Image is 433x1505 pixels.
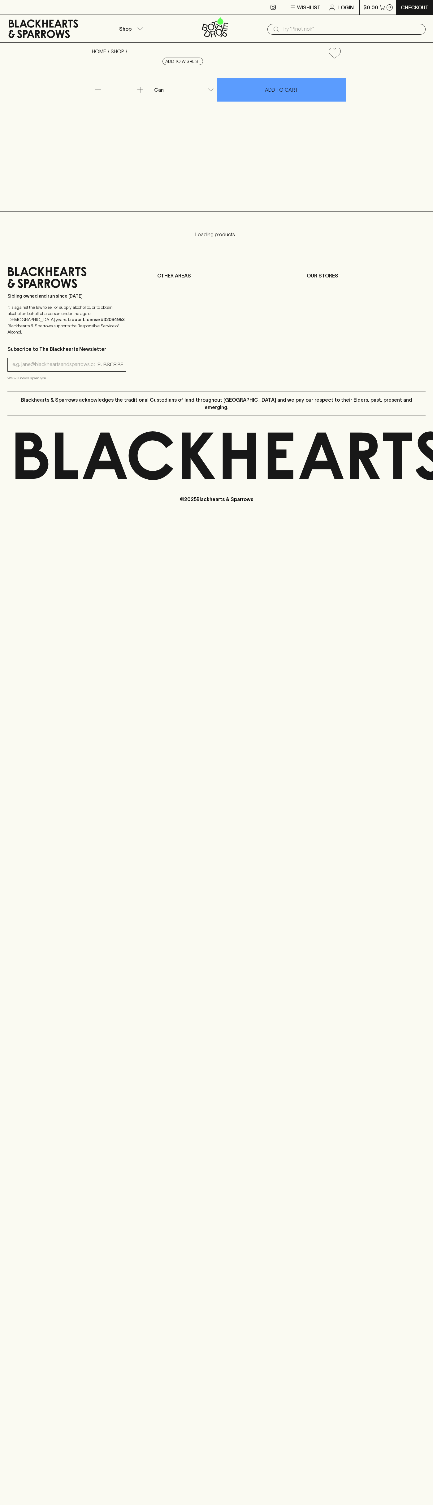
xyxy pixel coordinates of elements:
p: ⠀ [87,4,92,11]
button: ADD TO CART [217,78,346,102]
p: ADD TO CART [265,86,298,94]
a: SHOP [111,49,124,54]
strong: Liquor License #32064953 [68,317,125,322]
button: Add to wishlist [326,45,343,61]
p: Wishlist [297,4,321,11]
button: Shop [87,15,173,42]
a: HOME [92,49,106,54]
p: Sibling owned and run since [DATE] [7,293,126,299]
p: Shop [119,25,132,33]
p: OUR STORES [307,272,426,279]
input: e.g. jane@blackheartsandsparrows.com.au [12,360,95,369]
img: 24898.png [87,63,346,211]
p: Loading products... [6,231,427,238]
input: Try "Pinot noir" [282,24,421,34]
p: It is against the law to sell or supply alcohol to, or to obtain alcohol on behalf of a person un... [7,304,126,335]
p: Login [338,4,354,11]
p: $0.00 [363,4,378,11]
p: We will never spam you [7,375,126,381]
p: Checkout [401,4,429,11]
p: Blackhearts & Sparrows acknowledges the traditional Custodians of land throughout [GEOGRAPHIC_DAT... [12,396,421,411]
button: Add to wishlist [162,58,203,65]
p: Subscribe to The Blackhearts Newsletter [7,345,126,353]
button: SUBSCRIBE [95,358,126,371]
p: SUBSCRIBE [97,361,123,368]
div: Can [152,84,216,96]
p: OTHER AREAS [157,272,276,279]
p: Can [154,86,164,94]
p: 0 [388,6,391,9]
